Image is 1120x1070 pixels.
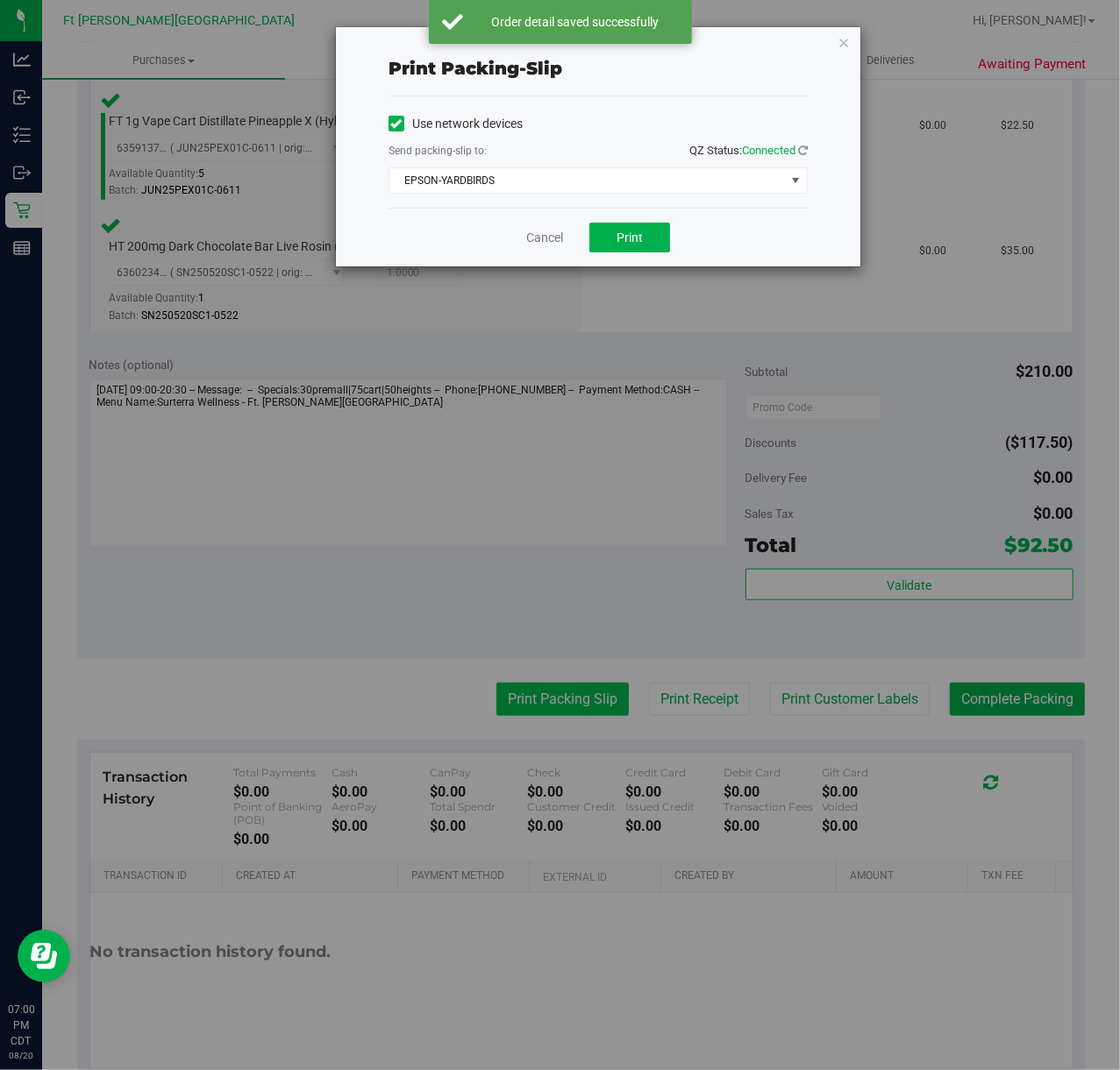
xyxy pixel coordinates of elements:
[389,168,785,193] span: EPSON-YARDBIRDS
[526,229,563,247] a: Cancel
[785,168,807,193] span: select
[617,230,643,244] span: Print
[742,144,795,157] span: Connected
[18,930,70,982] iframe: Resource center
[389,58,562,79] span: Print packing-slip
[473,13,679,31] div: Order detail saved successfully
[389,143,487,159] label: Send packing-slip to:
[689,144,808,157] span: QZ Status:
[389,115,523,133] label: Use network devices
[589,223,670,252] button: Print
